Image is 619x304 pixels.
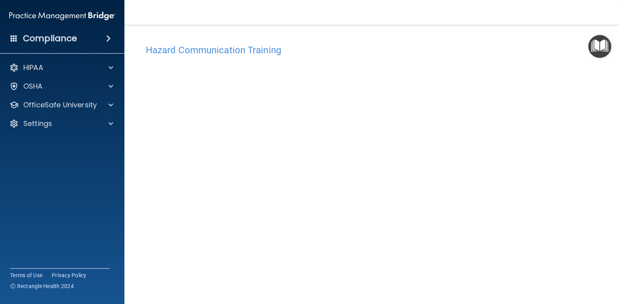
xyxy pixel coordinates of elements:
[10,282,74,290] span: Ⓒ Rectangle Health 2024
[588,35,611,58] button: Open Resource Center
[9,63,113,72] a: HIPAA
[52,271,87,279] a: Privacy Policy
[9,119,113,128] a: Settings
[23,82,43,91] p: OSHA
[9,82,113,91] a: OSHA
[23,119,52,128] p: Settings
[580,250,610,280] iframe: Drift Widget Chat Controller
[9,8,115,24] img: PMB logo
[23,100,97,110] p: OfficeSafe University
[10,271,42,279] a: Terms of Use
[9,100,113,110] a: OfficeSafe University
[23,33,77,44] h4: Compliance
[146,45,598,55] h4: Hazard Communication Training
[23,63,43,72] p: HIPAA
